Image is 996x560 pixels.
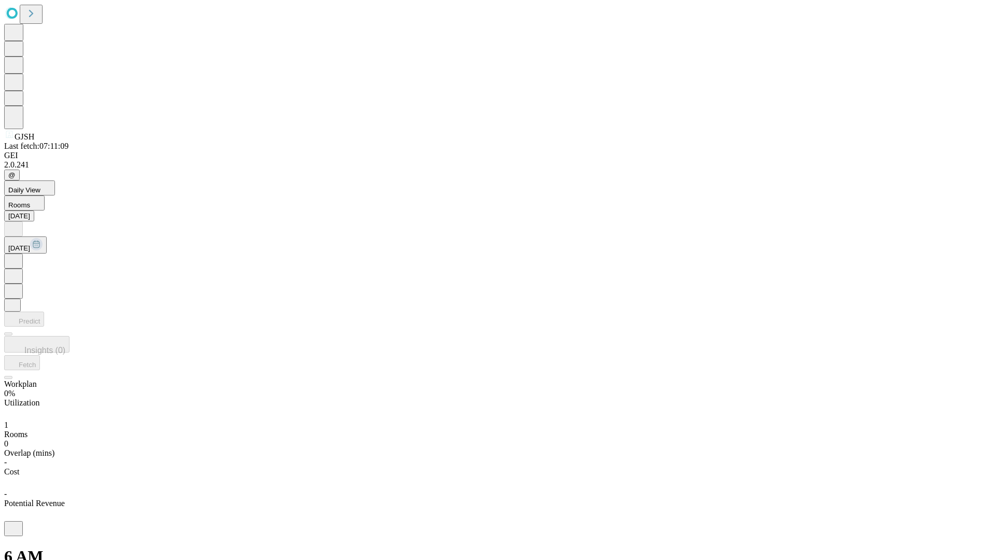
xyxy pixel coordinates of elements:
button: Insights (0) [4,336,70,353]
span: Last fetch: 07:11:09 [4,142,68,150]
span: Utilization [4,398,39,407]
span: Rooms [8,201,30,209]
button: Fetch [4,355,40,370]
button: @ [4,170,20,180]
span: - [4,458,7,467]
span: 0% [4,389,15,398]
span: Potential Revenue [4,499,65,508]
span: @ [8,171,16,179]
span: [DATE] [8,244,30,252]
button: Rooms [4,195,45,211]
span: Insights (0) [24,346,65,355]
div: 2.0.241 [4,160,992,170]
button: [DATE] [4,236,47,254]
button: Daily View [4,180,55,195]
span: Overlap (mins) [4,449,54,457]
span: Cost [4,467,19,476]
span: Rooms [4,430,27,439]
button: [DATE] [4,211,34,221]
span: 1 [4,421,8,429]
div: GEI [4,151,992,160]
span: - [4,489,7,498]
span: Workplan [4,380,37,388]
span: 0 [4,439,8,448]
span: GJSH [15,132,34,141]
button: Predict [4,312,44,327]
span: Daily View [8,186,40,194]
